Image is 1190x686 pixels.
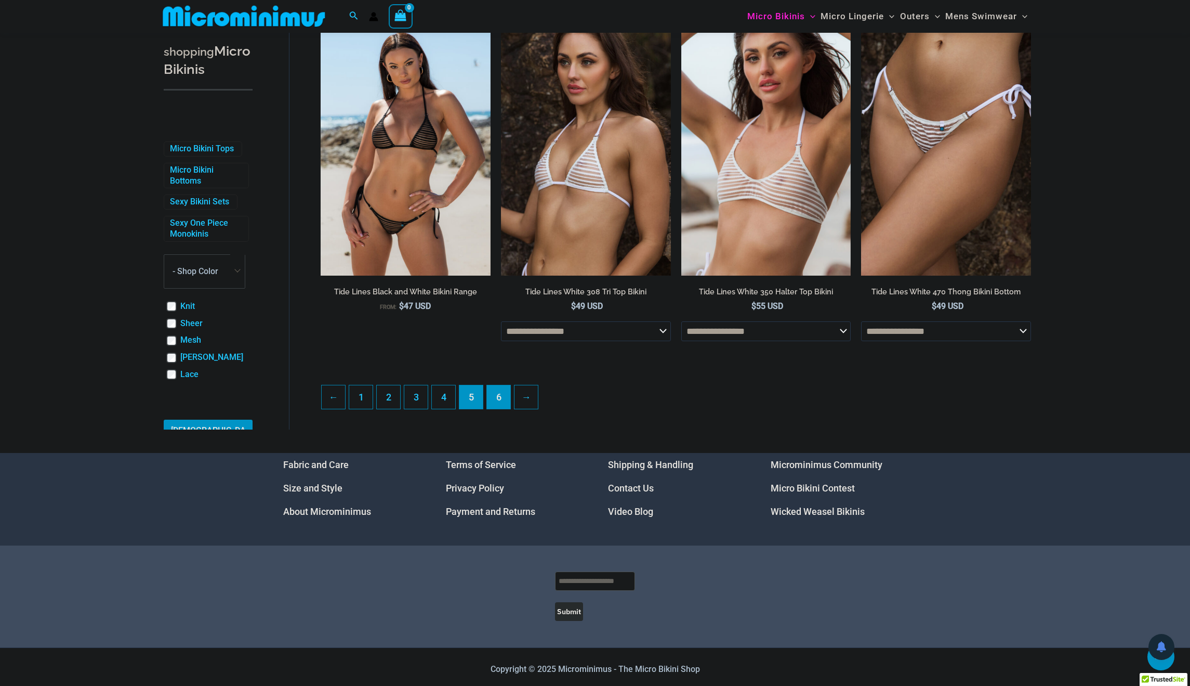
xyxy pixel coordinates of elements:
a: Micro Bikini Contest [771,483,855,494]
button: Submit [555,602,583,621]
span: $ [751,301,756,311]
a: Mesh [180,335,201,346]
img: Tide Lines White 350 Halter Top 01 [681,21,851,276]
span: shopping [164,45,214,58]
a: Sexy One Piece Monokinis [170,218,241,240]
a: Micro BikinisMenu ToggleMenu Toggle [745,3,818,30]
span: Menu Toggle [930,3,940,30]
h2: Tide Lines Black and White Bikini Range [321,287,491,297]
a: View Shopping Cart, empty [389,4,413,28]
a: Tide Lines White 470 Thong Bikini Bottom [861,287,1031,301]
a: Tide Lines Black and White Bikini Range [321,287,491,301]
a: About Microminimus [283,506,371,517]
a: Wicked Weasel Bikinis [771,506,865,517]
span: Micro Lingerie [821,3,884,30]
a: Tide Lines Black 308 Tri Top 470 Thong 01Tide Lines White 308 Tri Top 470 Thong 03Tide Lines Whit... [321,21,491,276]
a: Micro Bikini Bottoms [170,164,241,186]
a: → [514,385,538,409]
a: ← [322,385,345,409]
nav: Menu [771,453,907,523]
a: Contact Us [608,483,654,494]
a: Video Blog [608,506,653,517]
bdi: 49 USD [932,301,963,311]
aside: Footer Widget 4 [771,453,907,523]
a: Mens SwimwearMenu ToggleMenu Toggle [943,3,1030,30]
span: Menu Toggle [1017,3,1027,30]
span: - Shop Color [164,254,245,288]
h3: Micro Bikinis [164,43,253,79]
span: - Shop Color [173,266,218,276]
a: Sexy Bikini Sets [170,197,229,208]
a: Micro LingerieMenu ToggleMenu Toggle [818,3,897,30]
a: Payment and Returns [446,506,535,517]
a: Tide Lines White 470 Thong 01Tide Lines White 470 Thong 02Tide Lines White 470 Thong 02 [861,21,1031,276]
a: Page 3 [404,385,428,409]
a: Page 2 [377,385,400,409]
a: Microminimus Community [771,459,882,470]
a: [DEMOGRAPHIC_DATA] Sizing Guide [164,420,253,458]
a: Lace [180,369,199,380]
span: Page 5 [459,385,483,409]
p: Copyright © 2025 Microminimus - The Micro Bikini Shop [283,662,907,677]
a: Size and Style [283,483,342,494]
a: Page 6 [487,385,510,409]
a: Tide Lines White 308 Tri Top 01Tide Lines White 308 Tri Top 480 Micro 04Tide Lines White 308 Tri ... [501,21,671,276]
h2: Tide Lines White 350 Halter Top Bikini [681,287,851,297]
a: Sheer [180,318,203,329]
span: $ [932,301,936,311]
nav: Site Navigation [743,2,1032,31]
span: Menu Toggle [805,3,815,30]
a: [PERSON_NAME] [180,352,243,363]
a: Page 4 [432,385,455,409]
bdi: 55 USD [751,301,783,311]
a: Page 1 [349,385,373,409]
img: Tide Lines White 308 Tri Top 01 [501,21,671,276]
a: Terms of Service [446,459,516,470]
aside: Footer Widget 3 [608,453,745,523]
a: Tide Lines White 308 Tri Top Bikini [501,287,671,301]
h2: Tide Lines White 308 Tri Top Bikini [501,287,671,297]
span: Outers [900,3,930,30]
span: Micro Bikinis [747,3,805,30]
nav: Menu [608,453,745,523]
bdi: 47 USD [399,301,431,311]
a: Fabric and Care [283,459,349,470]
img: Tide Lines Black 308 Tri Top 470 Thong 01 [321,21,491,276]
nav: Menu [283,453,420,523]
a: Search icon link [349,10,359,23]
span: - Shop Color [164,254,245,288]
a: Knit [180,301,195,312]
span: $ [399,301,404,311]
nav: Menu [446,453,583,523]
img: MM SHOP LOGO FLAT [158,5,329,28]
a: OutersMenu ToggleMenu Toggle [897,3,943,30]
a: Micro Bikini Tops [170,144,234,154]
a: Shipping & Handling [608,459,693,470]
span: Menu Toggle [884,3,894,30]
a: Privacy Policy [446,483,504,494]
span: From: [380,304,396,310]
aside: Footer Widget 2 [446,453,583,523]
aside: Footer Widget 1 [283,453,420,523]
span: Mens Swimwear [945,3,1017,30]
img: Tide Lines White 470 Thong 01 [861,21,1031,276]
span: $ [571,301,576,311]
nav: Product Pagination [321,385,1031,415]
h2: Tide Lines White 470 Thong Bikini Bottom [861,287,1031,297]
a: Tide Lines White 350 Halter Top Bikini [681,287,851,301]
a: Tide Lines White 350 Halter Top 01Tide Lines White 350 Halter Top 480 MicroTide Lines White 350 H... [681,21,851,276]
a: Account icon link [369,12,378,21]
bdi: 49 USD [571,301,603,311]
